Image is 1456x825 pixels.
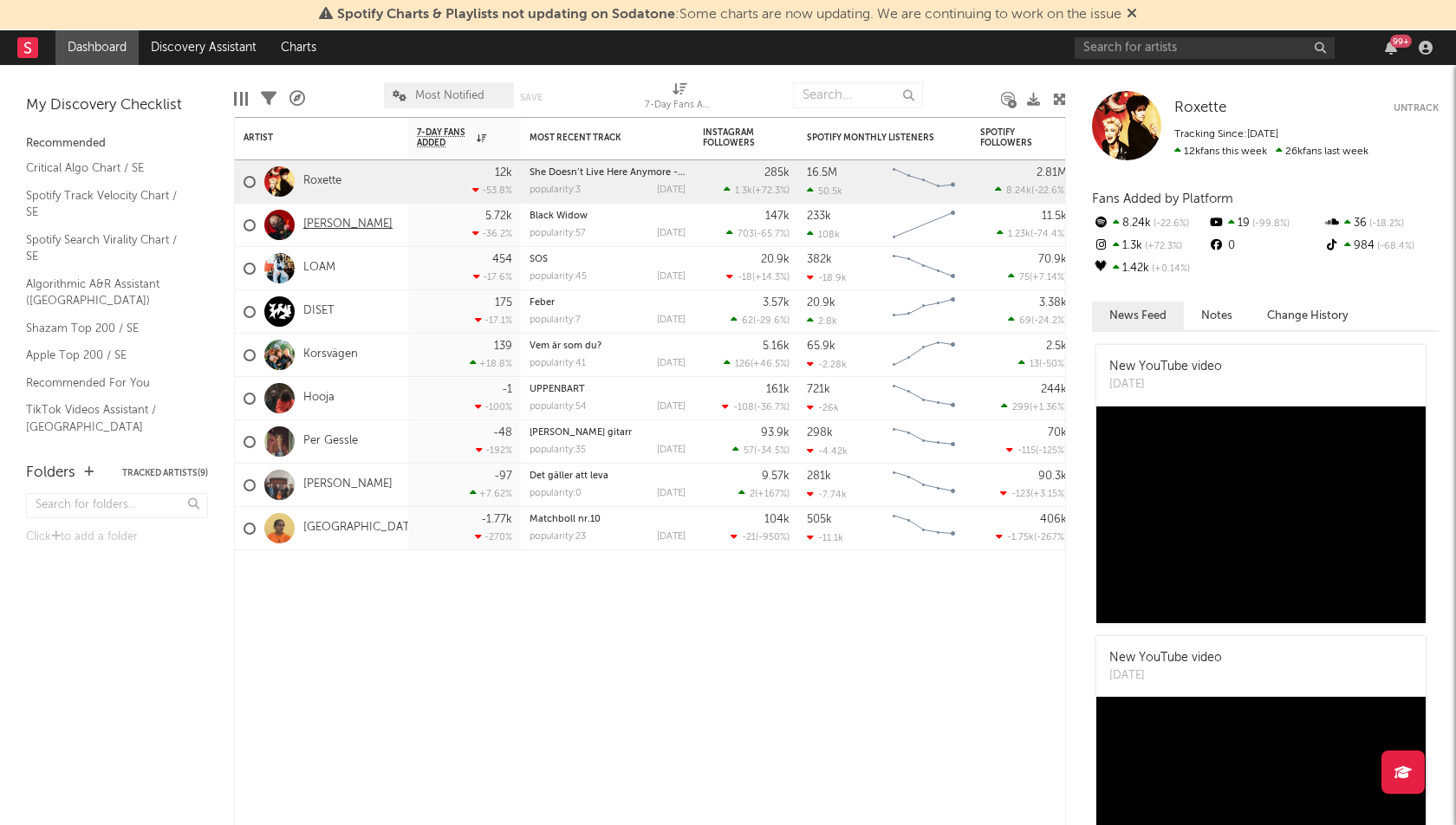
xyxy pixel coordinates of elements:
[472,185,512,196] div: -53.8 %
[520,93,543,102] button: Save
[807,297,835,309] div: 20.9k
[337,8,675,22] span: Spotify Charts & Playlists not updating on Sodatone
[530,298,555,308] a: Feber
[761,254,790,265] div: 20.9k
[530,359,586,368] div: popularity: 41
[885,464,963,507] svg: Chart title
[470,358,512,369] div: +18.8 %
[807,427,833,438] div: 298k
[530,315,581,325] div: popularity: 7
[244,133,374,143] div: Artist
[1390,35,1412,48] div: 99 +
[1008,315,1067,326] div: ( )
[657,229,686,238] div: [DATE]
[742,533,756,542] span: -21
[703,127,764,148] div: Instagram Followers
[303,348,358,362] a: Korsvägen
[1041,384,1067,395] div: 244k
[475,401,512,412] div: -100 %
[303,261,335,276] a: LOAM
[1037,533,1064,542] span: -267 %
[996,531,1067,542] div: ( )
[26,463,75,484] div: Folders
[726,228,790,239] div: ( )
[26,346,191,365] a: Apple Top 200 / SE
[1109,667,1222,685] div: [DATE]
[530,229,586,238] div: popularity: 57
[1048,427,1067,438] div: 70k
[807,359,847,370] div: -2.28k
[657,185,686,195] div: [DATE]
[530,515,686,524] div: Matchboll nr.10
[885,507,963,550] svg: Chart title
[657,359,686,368] div: [DATE]
[1207,235,1323,257] div: 0
[415,90,484,101] span: Most Notified
[807,185,842,197] div: 50.5k
[1174,101,1226,115] span: Roxette
[755,273,787,283] span: +14.3 %
[755,186,787,196] span: +72.3 %
[738,488,790,499] div: ( )
[1151,219,1189,229] span: -22.6 %
[494,341,512,352] div: 139
[530,515,601,524] a: Matchboll nr.10
[757,403,787,412] span: -36.7 %
[261,74,276,124] div: Filters
[885,334,963,377] svg: Chart title
[724,358,790,369] div: ( )
[26,133,208,154] div: Recommended
[476,445,512,456] div: -192 %
[1042,211,1067,222] div: 11.5k
[885,420,963,464] svg: Chart title
[758,533,787,542] span: -950 %
[1109,358,1222,376] div: New YouTube video
[1092,212,1207,235] div: 8.24k
[303,174,341,189] a: Roxette
[763,341,790,352] div: 5.16k
[1011,490,1030,499] span: -123
[742,316,753,326] span: 62
[289,74,305,124] div: A&R Pipeline
[724,185,790,196] div: ( )
[26,400,191,436] a: TikTok Videos Assistant / [GEOGRAPHIC_DATA]
[530,168,761,178] a: She Doesn’t Live Here Anymore - T&A Demo [DATE]
[1092,257,1207,280] div: 1.42k
[303,391,335,406] a: Hooja
[1174,146,1368,157] span: 26k fans last week
[763,297,790,309] div: 3.57k
[26,275,191,310] a: Algorithmic A&R Assistant ([GEOGRAPHIC_DATA])
[761,427,790,438] div: 93.9k
[1001,401,1067,412] div: ( )
[530,402,587,412] div: popularity: 54
[1394,100,1439,117] button: Untrack
[1017,446,1036,456] span: -115
[472,228,512,239] div: -36.2 %
[807,445,848,457] div: -4.42k
[885,290,963,334] svg: Chart title
[1323,212,1439,235] div: 36
[757,490,787,499] span: +167 %
[530,341,601,351] a: Vem är som du?
[530,471,608,481] a: Det gäller att leva
[1375,242,1414,251] span: -68.4 %
[1019,273,1030,283] span: 75
[1008,271,1067,283] div: ( )
[997,228,1067,239] div: ( )
[807,211,831,222] div: 233k
[530,445,586,455] div: popularity: 35
[475,315,512,326] div: -17.1 %
[269,30,328,65] a: Charts
[530,341,686,351] div: Vem är som du?
[757,230,787,239] span: -65.7 %
[807,471,831,482] div: 281k
[757,446,787,456] span: -34.5 %
[1046,341,1067,352] div: 2.5k
[470,488,512,499] div: +7.62 %
[756,316,787,326] span: -29.6 %
[473,271,512,283] div: -17.6 %
[1008,230,1030,239] span: 1.23k
[1019,316,1031,326] span: 69
[530,255,686,264] div: SOS
[657,402,686,412] div: [DATE]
